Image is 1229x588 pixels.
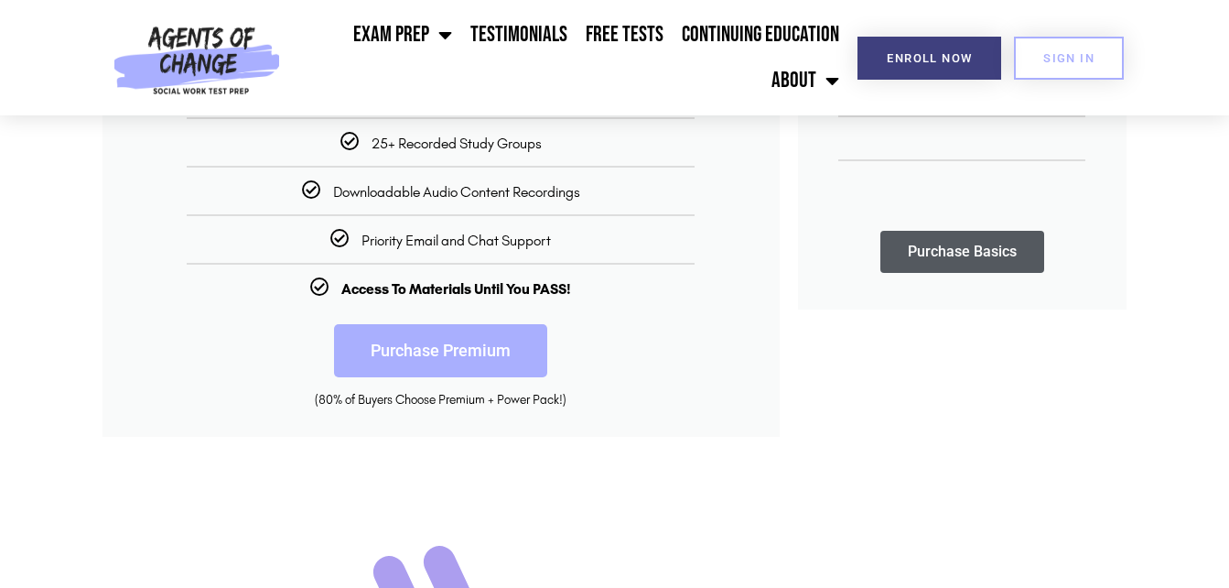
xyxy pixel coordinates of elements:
[333,183,580,201] span: Downloadable Audio Content Recordings
[880,231,1044,273] a: Purchase Basics
[762,58,848,103] a: About
[341,280,571,298] b: Access To Materials Until You PASS!
[577,12,673,58] a: Free Tests
[361,232,551,249] span: Priority Email and Chat Support
[461,12,577,58] a: Testimonials
[288,12,848,103] nav: Menu
[1014,37,1124,80] a: SIGN IN
[1043,52,1094,64] span: SIGN IN
[673,12,848,58] a: Continuing Education
[130,391,752,409] div: (80% of Buyers Choose Premium + Power Pack!)
[887,52,972,64] span: Enroll Now
[344,12,461,58] a: Exam Prep
[334,324,547,377] a: Purchase Premium
[857,37,1001,80] a: Enroll Now
[372,135,542,152] span: 25+ Recorded Study Groups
